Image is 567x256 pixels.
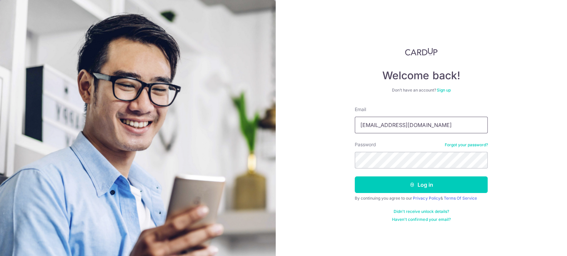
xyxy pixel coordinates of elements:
input: Enter your Email [355,117,488,133]
a: Terms Of Service [443,196,477,201]
a: Forgot your password? [444,142,488,148]
button: Log in [355,176,488,193]
a: Privacy Policy [413,196,440,201]
label: Password [355,141,376,148]
h4: Welcome back! [355,69,488,82]
img: CardUp Logo [405,48,437,56]
div: By continuing you agree to our & [355,196,488,201]
div: Don’t have an account? [355,88,488,93]
a: Sign up [437,88,451,93]
a: Didn't receive unlock details? [394,209,449,214]
a: Haven't confirmed your email? [392,217,450,222]
label: Email [355,106,366,113]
